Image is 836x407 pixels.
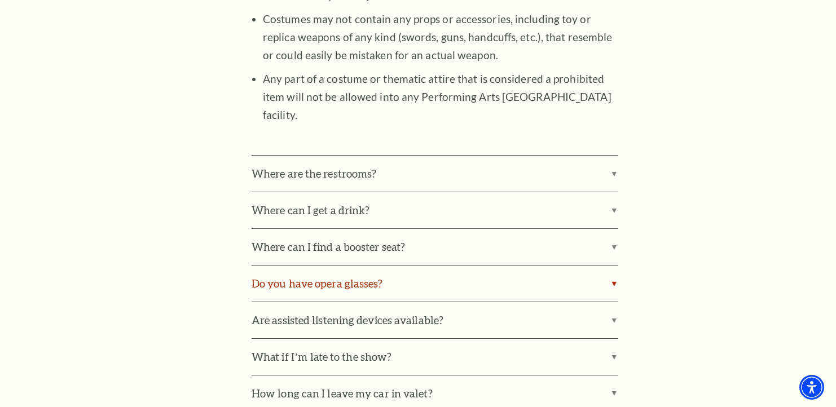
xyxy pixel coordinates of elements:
[252,266,618,302] label: Do you have opera glasses?
[799,375,824,400] div: Accessibility Menu
[263,5,618,64] li: Costumes may not contain any props or accessories, including toy or replica weapons of any kind (...
[252,339,618,375] label: What if I’m late to the show?
[263,64,618,124] li: Any part of a costume or thematic attire that is considered a prohibited item will not be allowed...
[252,229,618,265] label: Where can I find a booster seat?
[252,156,618,192] label: Where are the restrooms?
[252,302,618,338] label: Are assisted listening devices available?
[252,192,618,228] label: Where can I get a drink?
